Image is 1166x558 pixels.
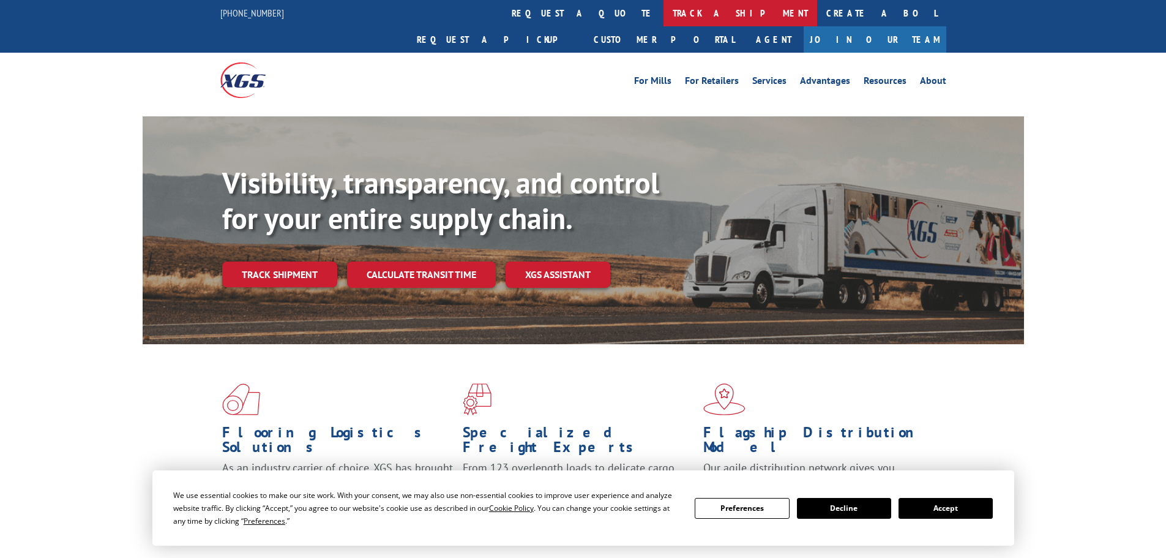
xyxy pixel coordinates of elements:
img: xgs-icon-total-supply-chain-intelligence-red [222,383,260,415]
img: xgs-icon-focused-on-flooring-red [463,383,491,415]
button: Accept [899,498,993,519]
span: Cookie Policy [489,503,534,513]
button: Decline [797,498,891,519]
a: Services [752,76,787,89]
a: Resources [864,76,906,89]
span: As an industry carrier of choice, XGS has brought innovation and dedication to flooring logistics... [222,461,453,504]
a: Join Our Team [804,26,946,53]
a: Track shipment [222,262,337,287]
div: Cookie Consent Prompt [152,470,1014,546]
h1: Flooring Logistics Solutions [222,425,454,461]
div: We use essential cookies to make our site work. With your consent, we may also use non-essential ... [173,489,680,527]
h1: Specialized Freight Experts [463,425,694,461]
span: Our agile distribution network gives you nationwide inventory management on demand. [703,461,929,489]
a: For Mills [634,76,671,89]
a: Advantages [800,76,850,89]
b: Visibility, transparency, and control for your entire supply chain. [222,164,659,237]
a: For Retailers [685,76,739,89]
a: Calculate transit time [347,262,496,288]
p: From 123 overlength loads to delicate cargo, our experienced staff knows the best way to move you... [463,461,694,515]
a: [PHONE_NUMBER] [220,7,284,19]
a: About [920,76,946,89]
a: Customer Portal [585,26,744,53]
a: Agent [744,26,804,53]
h1: Flagship Distribution Model [703,425,935,461]
button: Preferences [695,498,789,519]
img: xgs-icon-flagship-distribution-model-red [703,383,746,415]
a: Request a pickup [408,26,585,53]
a: XGS ASSISTANT [506,262,610,288]
span: Preferences [244,516,285,526]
